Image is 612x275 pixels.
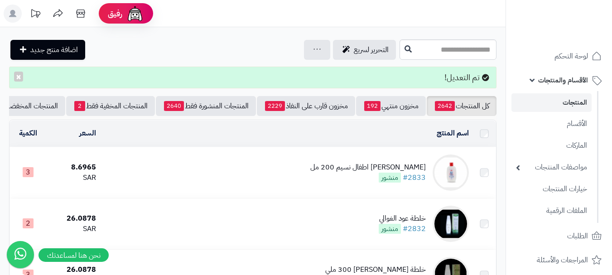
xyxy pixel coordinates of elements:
[10,40,85,60] a: اضافة منتج جديد
[554,50,588,63] span: لوحة التحكم
[379,173,401,183] span: منشور
[66,96,155,116] a: المنتجات المخفية فقط2
[50,265,96,275] div: 26.0878
[511,45,607,67] a: لوحة التحكم
[511,136,592,155] a: الماركات
[364,101,381,111] span: 192
[511,201,592,221] a: الملفات الرقمية
[50,162,96,173] div: 8.6965
[427,96,496,116] a: كل المنتجات2642
[50,173,96,183] div: SAR
[30,44,78,55] span: اضافة منتج جديد
[403,172,426,183] a: #2833
[356,96,426,116] a: مخزون منتهي192
[511,225,607,247] a: الطلبات
[511,249,607,271] a: المراجعات والأسئلة
[164,101,184,111] span: 2640
[511,179,592,199] a: خيارات المنتجات
[19,128,37,139] a: الكمية
[310,162,426,173] div: [PERSON_NAME] اطفال نسيم 200 مل
[433,206,469,242] img: خلطة عود الغوالي
[537,254,588,266] span: المراجعات والأسئلة
[156,96,256,116] a: المنتجات المنشورة فقط2640
[50,213,96,224] div: 26.0878
[403,223,426,234] a: #2832
[74,101,85,111] span: 2
[24,5,47,25] a: تحديثات المنصة
[23,167,34,177] span: 3
[79,128,96,139] a: السعر
[257,96,355,116] a: مخزون قارب على النفاذ2229
[435,101,455,111] span: 2642
[379,213,426,224] div: خلطة عود الغوالي
[379,224,401,234] span: منشور
[567,230,588,242] span: الطلبات
[511,93,592,112] a: المنتجات
[333,40,396,60] a: التحرير لسريع
[354,44,389,55] span: التحرير لسريع
[14,72,23,82] button: ×
[126,5,144,23] img: ai-face.png
[433,154,469,191] img: نونو كولونيا اطفال نسيم 200 مل
[437,128,469,139] a: اسم المنتج
[538,74,588,87] span: الأقسام والمنتجات
[108,8,122,19] span: رفيق
[50,224,96,234] div: SAR
[325,265,426,275] div: خلطة [PERSON_NAME] 300 ملي
[511,114,592,134] a: الأقسام
[23,218,34,228] span: 2
[9,67,496,88] div: تم التعديل!
[511,158,592,177] a: مواصفات المنتجات
[265,101,285,111] span: 2229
